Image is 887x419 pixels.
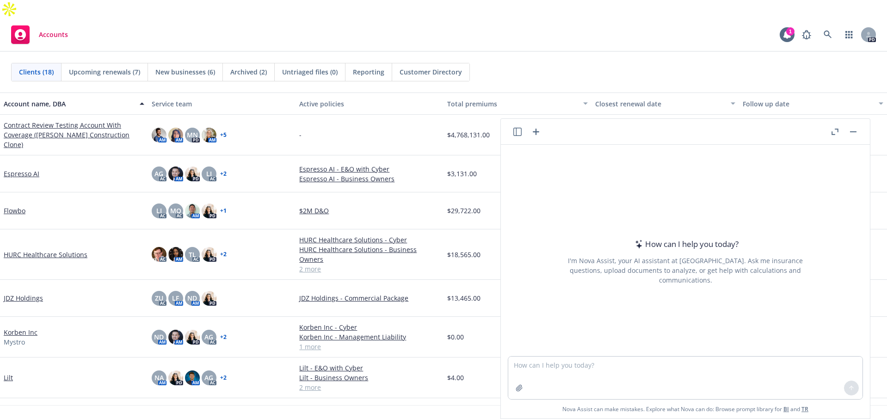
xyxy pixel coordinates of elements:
span: AG [204,332,213,342]
img: photo [185,370,200,385]
a: Espresso AI - Business Owners [299,174,440,184]
a: HURC Healthcare Solutions [4,250,87,259]
span: $13,465.00 [447,293,480,303]
a: Contract Review Testing Account With Coverage ([PERSON_NAME] Construction Clone) [4,120,144,149]
a: 2 more [299,382,440,392]
span: Nova Assist can make mistakes. Explore what Nova can do: Browse prompt library for and [505,400,866,419]
a: + 1 [220,208,227,214]
a: Lilt - E&O with Cyber [299,363,440,373]
span: Clients (18) [19,67,54,77]
span: AG [204,373,213,382]
span: $29,722.00 [447,206,480,216]
a: Korben Inc [4,327,37,337]
span: Upcoming renewals (7) [69,67,140,77]
span: LI [206,169,212,179]
div: Follow up date [743,99,873,109]
img: photo [152,128,166,142]
span: ZU [155,293,163,303]
span: Customer Directory [400,67,462,77]
a: + 2 [220,375,227,381]
div: Service team [152,99,292,109]
div: I'm Nova Assist, your AI assistant at [GEOGRAPHIC_DATA]. Ask me insurance questions, upload docum... [555,256,815,285]
img: photo [185,330,200,345]
img: photo [202,128,216,142]
span: Accounts [39,31,68,38]
button: Closest renewal date [591,92,739,115]
span: LF [172,293,179,303]
span: New businesses (6) [155,67,215,77]
a: $2M D&O [299,206,440,216]
div: 1 [786,27,795,36]
a: Flowbo [4,206,25,216]
img: photo [168,330,183,345]
span: $4,768,131.00 [447,130,490,140]
img: photo [202,247,216,262]
button: Follow up date [739,92,887,115]
span: TL [189,250,196,259]
img: photo [202,203,216,218]
div: Total premiums [447,99,578,109]
span: $4.00 [447,373,464,382]
img: photo [168,166,183,181]
span: MQ [170,206,181,216]
a: Korben Inc - Cyber [299,322,440,332]
a: Lilt - Business Owners [299,373,440,382]
span: Untriaged files (0) [282,67,338,77]
span: NA [154,373,164,382]
img: photo [185,166,200,181]
a: Lilt [4,373,13,382]
span: LI [156,206,162,216]
span: - [299,130,302,140]
a: + 2 [220,171,227,177]
span: $0.00 [447,332,464,342]
span: ND [187,293,197,303]
span: Archived (2) [230,67,267,77]
button: Total premiums [443,92,591,115]
div: How can I help you today? [632,238,739,250]
img: photo [168,247,183,262]
span: Reporting [353,67,384,77]
div: Account name, DBA [4,99,134,109]
span: ND [154,332,164,342]
a: + 2 [220,252,227,257]
a: + 2 [220,334,227,340]
div: Active policies [299,99,440,109]
span: Mystro [4,337,25,347]
span: AG [154,169,163,179]
a: Korben Inc - Management Liability [299,332,440,342]
img: photo [152,247,166,262]
a: + 5 [220,132,227,138]
a: 2 more [299,264,440,274]
a: Espresso AI [4,169,39,179]
img: photo [168,128,183,142]
a: Accounts [7,22,72,48]
a: TR [801,405,808,413]
a: HURC Healthcare Solutions - Business Owners [299,245,440,264]
a: Espresso AI - E&O with Cyber [299,164,440,174]
div: Closest renewal date [595,99,726,109]
button: Service team [148,92,296,115]
a: JDZ Holdings - Commercial Package [299,293,440,303]
a: Report a Bug [797,25,816,44]
a: JDZ Holdings [4,293,43,303]
img: photo [168,370,183,385]
span: $3,131.00 [447,169,477,179]
span: $18,565.00 [447,250,480,259]
img: photo [185,203,200,218]
a: HURC Healthcare Solutions - Cyber [299,235,440,245]
img: photo [202,291,216,306]
a: Search [819,25,837,44]
a: BI [783,405,789,413]
a: Switch app [840,25,858,44]
button: Active policies [296,92,443,115]
a: 1 more [299,342,440,351]
span: MN [187,130,198,140]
